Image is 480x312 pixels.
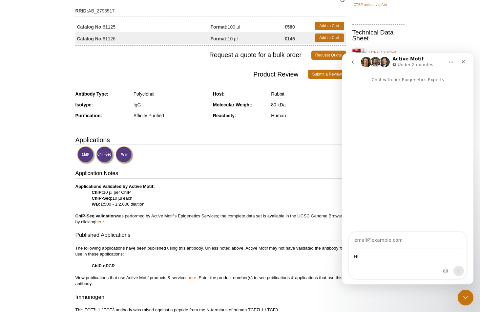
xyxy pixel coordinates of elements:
[75,51,311,60] span: Request a quote for a bulk order
[458,290,473,305] iframe: Intercom live chat
[285,24,295,30] strong: €580
[134,102,208,108] div: IgG
[92,196,113,201] strong: ChIP-Seq:
[75,91,109,97] strong: Antibody Type:
[75,231,346,240] h3: Published Applications
[311,51,346,60] a: Request Quote
[315,33,344,42] a: Add to Cart
[75,4,346,14] td: AB_2793517
[308,70,345,79] a: Submit a Review
[75,213,116,218] b: ChIP-Seq validation
[271,102,345,108] div: 80 kDa
[92,190,103,195] strong: ChIP:
[115,146,134,164] img: Western Blot Validated
[75,32,211,44] td: 61126
[211,20,285,32] td: 100 µl
[352,46,405,65] a: TCF7L1 / TCF3 antibody (pAb)
[213,113,236,118] strong: Reactivity:
[96,146,114,164] img: ChIP-Seq Validated
[92,263,115,268] strong: ChIP-qPCR
[92,202,100,207] strong: WB:
[75,169,346,179] h3: Application Notes
[315,22,344,30] a: Add to Cart
[134,91,208,97] div: Polyclonal
[75,8,88,14] strong: RRID:
[285,36,295,42] strong: €145
[213,91,225,97] strong: Host:
[134,113,208,119] div: Affinity Purified
[77,146,95,164] img: ChIP Validated
[213,102,252,107] strong: Molecular Weight:
[75,102,93,107] strong: Isotype:
[75,245,346,287] p: The following applications have been published using this antibody. Unless noted above, Active Mo...
[77,24,103,30] strong: Catalog No:
[75,184,346,225] p: 10 µl per ChIP 10 µl each 1:500 - 1:2,000 dilution was performed by Active Motif's Epigenetics Se...
[77,36,103,42] strong: Catalog No:
[354,2,387,8] a: CTBP antibody (pAb)
[188,275,196,280] a: here
[75,293,346,302] h3: Immunogen
[75,113,102,118] strong: Purification:
[75,20,211,32] td: 61125
[75,135,346,145] h3: Applications
[75,70,308,79] span: Product Review
[211,24,228,30] strong: Format:
[211,36,228,42] strong: Format:
[271,113,345,119] div: Human
[211,32,285,44] td: 10 µl
[95,219,104,224] a: here
[75,184,155,189] b: Applications Validated by Active Motif:
[352,30,405,41] h2: Technical Data Sheet
[342,53,473,284] iframe: Intercom live chat
[271,91,345,97] div: Rabbit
